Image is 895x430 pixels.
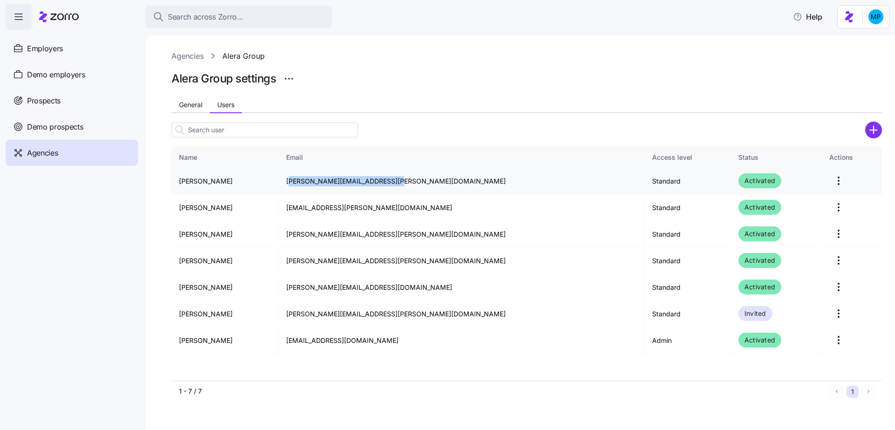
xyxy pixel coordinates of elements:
td: [PERSON_NAME][EMAIL_ADDRESS][PERSON_NAME][DOMAIN_NAME] [279,247,644,274]
button: 1 [847,386,859,398]
td: [EMAIL_ADDRESS][PERSON_NAME][DOMAIN_NAME] [279,194,644,221]
span: Demo prospects [27,121,83,133]
a: Agencies [6,140,138,166]
span: Employers [27,43,63,55]
span: Activated [744,175,775,186]
td: Standard [645,274,731,300]
a: Prospects [6,88,138,114]
button: Next page [862,386,874,398]
span: Demo employers [27,69,85,81]
span: Activated [744,281,775,293]
h1: Alera Group settings [172,71,276,86]
td: [PERSON_NAME] [172,247,279,274]
div: Email [286,152,636,163]
td: [PERSON_NAME] [172,274,279,300]
td: Standard [645,247,731,274]
td: [PERSON_NAME] [172,221,279,247]
span: Activated [744,228,775,239]
td: Standard [645,300,731,327]
span: Activated [744,255,775,266]
td: [PERSON_NAME] [172,300,279,327]
a: Employers [6,35,138,61]
td: [PERSON_NAME][EMAIL_ADDRESS][PERSON_NAME][DOMAIN_NAME] [279,221,644,247]
div: Actions [829,152,874,163]
td: [PERSON_NAME] [172,194,279,221]
img: b954e4dfce0f5620b9225907d0f7229f [868,9,883,24]
td: Admin [645,327,731,354]
span: Help [793,11,822,22]
a: Alera Group [222,50,265,62]
button: Help [785,7,830,26]
td: [PERSON_NAME][EMAIL_ADDRESS][PERSON_NAME][DOMAIN_NAME] [279,300,644,327]
div: Access level [652,152,723,163]
span: General [179,102,202,108]
td: Standard [645,168,731,194]
td: Standard [645,194,731,221]
td: [PERSON_NAME][EMAIL_ADDRESS][DOMAIN_NAME] [279,274,644,300]
span: Activated [744,334,775,346]
span: Invited [744,308,766,319]
span: Agencies [27,147,58,159]
td: [PERSON_NAME] [172,327,279,354]
a: Agencies [172,50,204,62]
button: Previous page [831,386,843,398]
a: Demo employers [6,61,138,88]
td: [PERSON_NAME][EMAIL_ADDRESS][PERSON_NAME][DOMAIN_NAME] [279,168,644,194]
span: Prospects [27,95,61,107]
td: [EMAIL_ADDRESS][DOMAIN_NAME] [279,327,644,354]
span: Users [217,102,234,108]
button: Search across Zorro... [145,6,332,28]
span: Activated [744,202,775,213]
td: [PERSON_NAME] [172,168,279,194]
td: Standard [645,221,731,247]
div: 1 - 7 / 7 [179,387,827,396]
a: Demo prospects [6,114,138,140]
div: Status [738,152,814,163]
div: Name [179,152,271,163]
span: Search across Zorro... [168,11,243,23]
input: Search user [172,123,358,137]
svg: add icon [865,122,882,138]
